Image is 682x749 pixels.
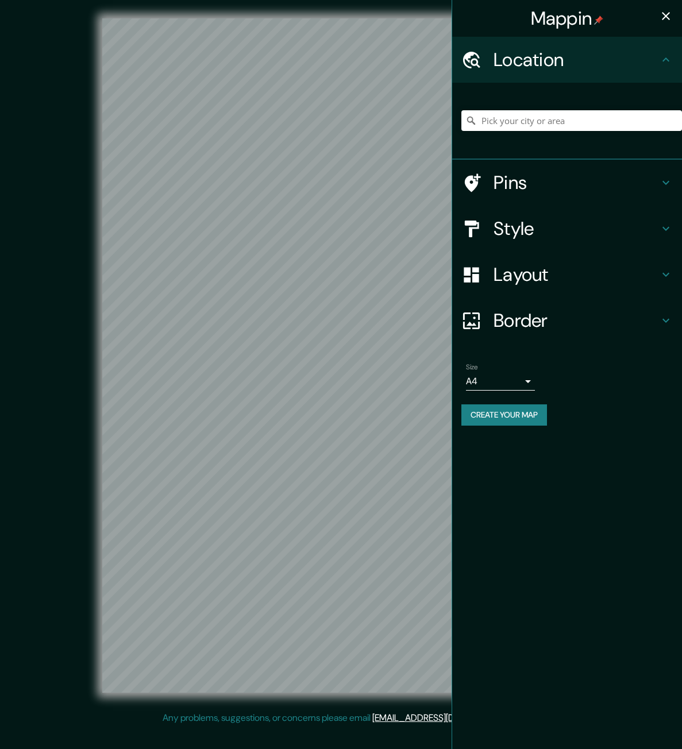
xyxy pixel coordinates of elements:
[494,263,659,286] h4: Layout
[452,206,682,252] div: Style
[461,404,547,426] button: Create your map
[163,711,516,725] p: Any problems, suggestions, or concerns please email .
[531,7,604,30] h4: Mappin
[452,252,682,298] div: Layout
[494,171,659,194] h4: Pins
[452,160,682,206] div: Pins
[466,362,478,372] label: Size
[461,110,682,131] input: Pick your city or area
[494,48,659,71] h4: Location
[494,217,659,240] h4: Style
[452,298,682,343] div: Border
[102,18,579,693] canvas: Map
[466,372,535,391] div: A4
[594,16,603,25] img: pin-icon.png
[372,712,514,724] a: [EMAIL_ADDRESS][DOMAIN_NAME]
[452,37,682,83] div: Location
[494,309,659,332] h4: Border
